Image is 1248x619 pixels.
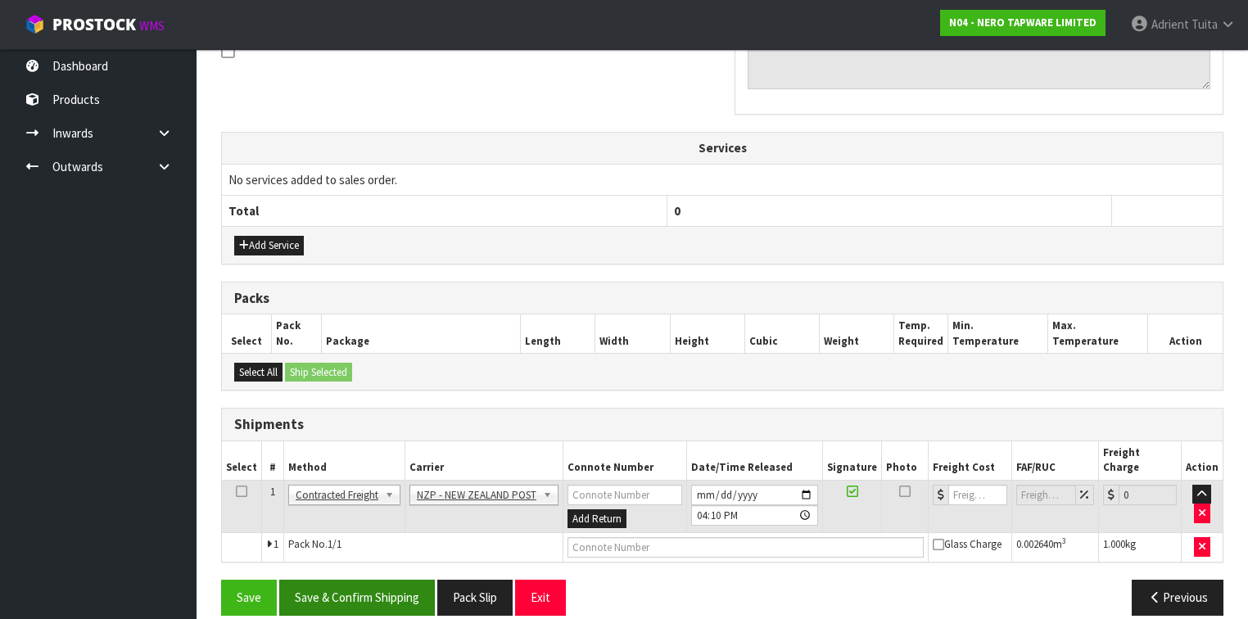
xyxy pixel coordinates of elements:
[674,203,681,219] span: 0
[1011,441,1098,480] th: FAF/RUC
[595,314,670,353] th: Width
[221,580,277,615] button: Save
[52,14,136,35] span: ProStock
[296,486,378,505] span: Contracted Freight
[948,314,1048,353] th: Min. Temperature
[234,236,304,255] button: Add Service
[222,441,262,480] th: Select
[139,18,165,34] small: WMS
[1098,441,1181,480] th: Freight Charge
[1062,535,1066,546] sup: 3
[1181,441,1223,480] th: Action
[894,314,948,353] th: Temp. Required
[823,441,882,480] th: Signature
[437,580,513,615] button: Pack Slip
[222,314,272,353] th: Select
[670,314,744,353] th: Height
[283,441,405,480] th: Method
[744,314,819,353] th: Cubic
[274,537,278,551] span: 1
[1011,533,1098,563] td: m
[1103,537,1125,551] span: 1.000
[328,537,341,551] span: 1/1
[1191,16,1218,32] span: Tuita
[948,485,1006,505] input: Freight Cost
[940,10,1106,36] a: N04 - NERO TAPWARE LIMITED
[882,441,929,480] th: Photo
[417,486,536,505] span: NZP - NEW ZEALAND POST
[234,363,283,382] button: Select All
[521,314,595,353] th: Length
[933,537,1002,551] span: Glass Charge
[567,485,682,505] input: Connote Number
[270,485,275,499] span: 1
[567,537,924,558] input: Connote Number
[222,133,1223,164] th: Services
[285,363,352,382] button: Ship Selected
[1016,537,1053,551] span: 0.002640
[687,441,823,480] th: Date/Time Released
[515,580,566,615] button: Exit
[272,314,322,353] th: Pack No.
[1119,485,1177,505] input: Freight Charge
[1016,485,1076,505] input: Freight Adjustment
[279,580,435,615] button: Save & Confirm Shipping
[1048,314,1148,353] th: Max. Temperature
[283,533,563,563] td: Pack No.
[1151,16,1189,32] span: Adrient
[563,441,686,480] th: Connote Number
[1098,533,1181,563] td: kg
[949,16,1097,29] strong: N04 - NERO TAPWARE LIMITED
[1132,580,1223,615] button: Previous
[222,196,667,227] th: Total
[262,441,284,480] th: #
[1148,314,1223,353] th: Action
[234,291,1210,306] h3: Packs
[234,417,1210,432] h3: Shipments
[820,314,894,353] th: Weight
[929,441,1011,480] th: Freight Cost
[322,314,521,353] th: Package
[25,14,45,34] img: cube-alt.png
[222,164,1223,195] td: No services added to sales order.
[405,441,563,480] th: Carrier
[567,509,626,529] button: Add Return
